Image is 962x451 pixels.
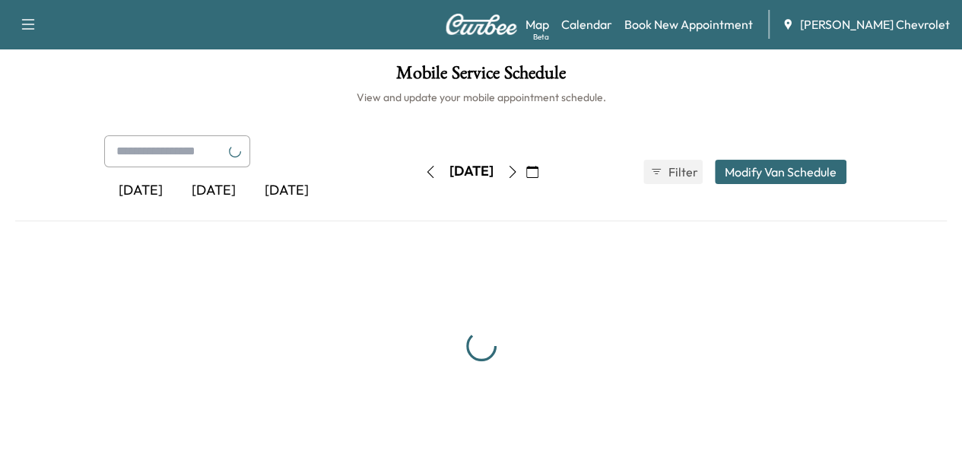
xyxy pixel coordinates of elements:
[104,173,177,208] div: [DATE]
[624,15,753,33] a: Book New Appointment
[15,90,947,105] h6: View and update your mobile appointment schedule.
[445,14,518,35] img: Curbee Logo
[177,173,250,208] div: [DATE]
[800,15,950,33] span: [PERSON_NAME] Chevrolet
[449,162,494,181] div: [DATE]
[668,163,696,181] span: Filter
[643,160,703,184] button: Filter
[525,15,549,33] a: MapBeta
[533,31,549,43] div: Beta
[15,64,947,90] h1: Mobile Service Schedule
[250,173,323,208] div: [DATE]
[715,160,846,184] button: Modify Van Schedule
[561,15,612,33] a: Calendar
